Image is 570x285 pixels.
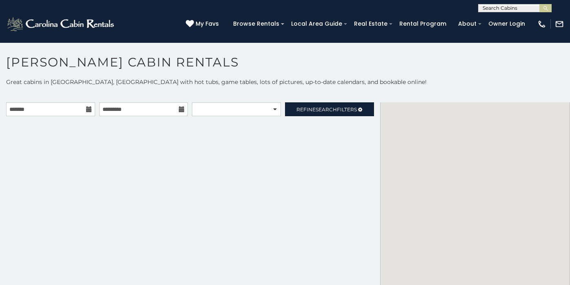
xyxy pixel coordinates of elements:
[537,20,546,29] img: phone-regular-white.png
[229,18,283,30] a: Browse Rentals
[186,20,221,29] a: My Favs
[484,18,529,30] a: Owner Login
[196,20,219,28] span: My Favs
[316,106,337,113] span: Search
[454,18,481,30] a: About
[555,20,564,29] img: mail-regular-white.png
[285,102,374,116] a: RefineSearchFilters
[6,16,116,32] img: White-1-2.png
[296,106,357,113] span: Refine Filters
[287,18,346,30] a: Local Area Guide
[395,18,450,30] a: Rental Program
[350,18,392,30] a: Real Estate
